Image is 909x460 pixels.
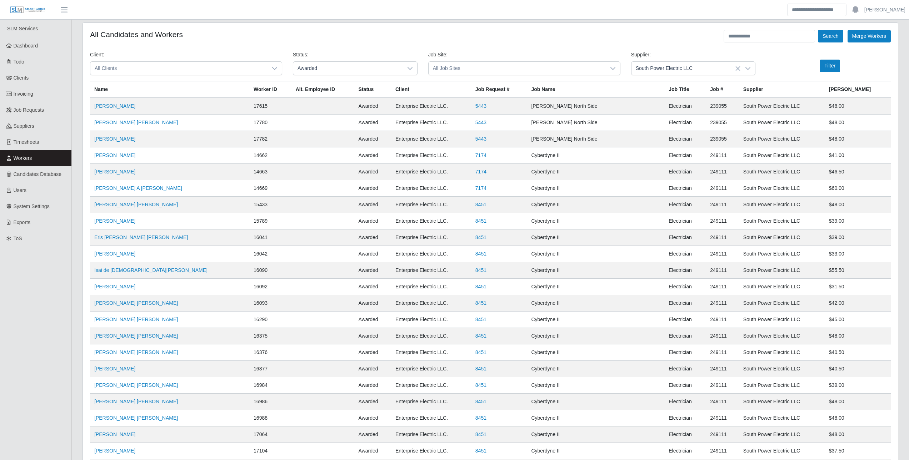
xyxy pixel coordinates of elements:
td: awarded [354,262,391,279]
button: Filter [820,60,840,72]
td: Electrician [664,246,706,262]
td: Electrician [664,279,706,295]
td: Cyberdyne II [527,164,664,180]
td: Electrician [664,229,706,246]
td: Electrician [664,147,706,164]
td: Electrician [664,115,706,131]
label: Supplier: [631,51,651,59]
td: Enterprise Electric LLC. [391,164,471,180]
th: [PERSON_NAME] [825,81,891,98]
td: Enterprise Electric LLC. [391,115,471,131]
td: Electrician [664,443,706,459]
a: [PERSON_NAME] [94,136,135,142]
a: 8451 [475,349,486,355]
td: 239055 [706,98,739,115]
td: Electrician [664,344,706,361]
td: South Power Electric LLC [739,197,825,213]
td: Cyberdyne II [527,262,664,279]
td: awarded [354,410,391,426]
a: [PERSON_NAME] [PERSON_NAME] [94,399,178,404]
td: $31.50 [825,279,891,295]
td: Electrician [664,213,706,229]
td: Enterprise Electric LLC. [391,361,471,377]
td: Enterprise Electric LLC. [391,410,471,426]
td: Enterprise Electric LLC. [391,197,471,213]
td: Cyberdyne II [527,147,664,164]
td: 14663 [249,164,291,180]
a: 8451 [475,415,486,421]
td: Cyberdyne II [527,229,664,246]
td: Cyberdyne II [527,394,664,410]
td: Enterprise Electric LLC. [391,312,471,328]
th: Supplier [739,81,825,98]
td: 16090 [249,262,291,279]
td: $40.50 [825,361,891,377]
td: Cyberdyne II [527,246,664,262]
td: Enterprise Electric LLC. [391,344,471,361]
td: $45.00 [825,312,891,328]
td: awarded [354,131,391,147]
td: 249111 [706,229,739,246]
span: Timesheets [14,139,39,145]
a: 8451 [475,234,486,240]
td: Electrician [664,295,706,312]
td: Electrician [664,131,706,147]
td: 249111 [706,443,739,459]
a: 8451 [475,202,486,207]
a: 8451 [475,399,486,404]
td: South Power Electric LLC [739,213,825,229]
td: South Power Electric LLC [739,115,825,131]
td: 249111 [706,279,739,295]
td: Cyberdyne II [527,279,664,295]
td: 17615 [249,98,291,115]
td: Enterprise Electric LLC. [391,279,471,295]
a: [PERSON_NAME] [PERSON_NAME] [94,300,178,306]
td: awarded [354,147,391,164]
td: 17782 [249,131,291,147]
td: South Power Electric LLC [739,180,825,197]
td: Cyberdyne II [527,377,664,394]
td: $48.00 [825,394,891,410]
a: 8451 [475,431,486,437]
td: South Power Electric LLC [739,262,825,279]
td: awarded [354,229,391,246]
td: awarded [354,213,391,229]
span: Todo [14,59,24,65]
a: 8451 [475,300,486,306]
td: Electrician [664,312,706,328]
img: SLM Logo [10,6,46,14]
th: Status [354,81,391,98]
td: Enterprise Electric LLC. [391,246,471,262]
td: $40.50 [825,344,891,361]
span: All Job Sites [429,62,606,75]
td: Electrician [664,328,706,344]
td: Enterprise Electric LLC. [391,328,471,344]
td: Cyberdyne II [527,361,664,377]
td: 16986 [249,394,291,410]
td: Enterprise Electric LLC. [391,443,471,459]
td: $41.00 [825,147,891,164]
td: $39.00 [825,213,891,229]
a: 5443 [475,120,486,125]
span: Clients [14,75,29,81]
td: Electrician [664,164,706,180]
td: Enterprise Electric LLC. [391,131,471,147]
td: Enterprise Electric LLC. [391,180,471,197]
td: Electrician [664,410,706,426]
a: [PERSON_NAME] [94,448,135,454]
td: Enterprise Electric LLC. [391,426,471,443]
td: South Power Electric LLC [739,361,825,377]
td: 249111 [706,180,739,197]
td: awarded [354,394,391,410]
span: Users [14,187,27,193]
td: Electrician [664,377,706,394]
td: South Power Electric LLC [739,229,825,246]
td: Enterprise Electric LLC. [391,213,471,229]
td: Enterprise Electric LLC. [391,295,471,312]
th: Name [90,81,249,98]
td: 249111 [706,344,739,361]
td: 239055 [706,131,739,147]
span: Exports [14,219,30,225]
td: 249111 [706,197,739,213]
a: [PERSON_NAME] [PERSON_NAME] [94,333,178,339]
